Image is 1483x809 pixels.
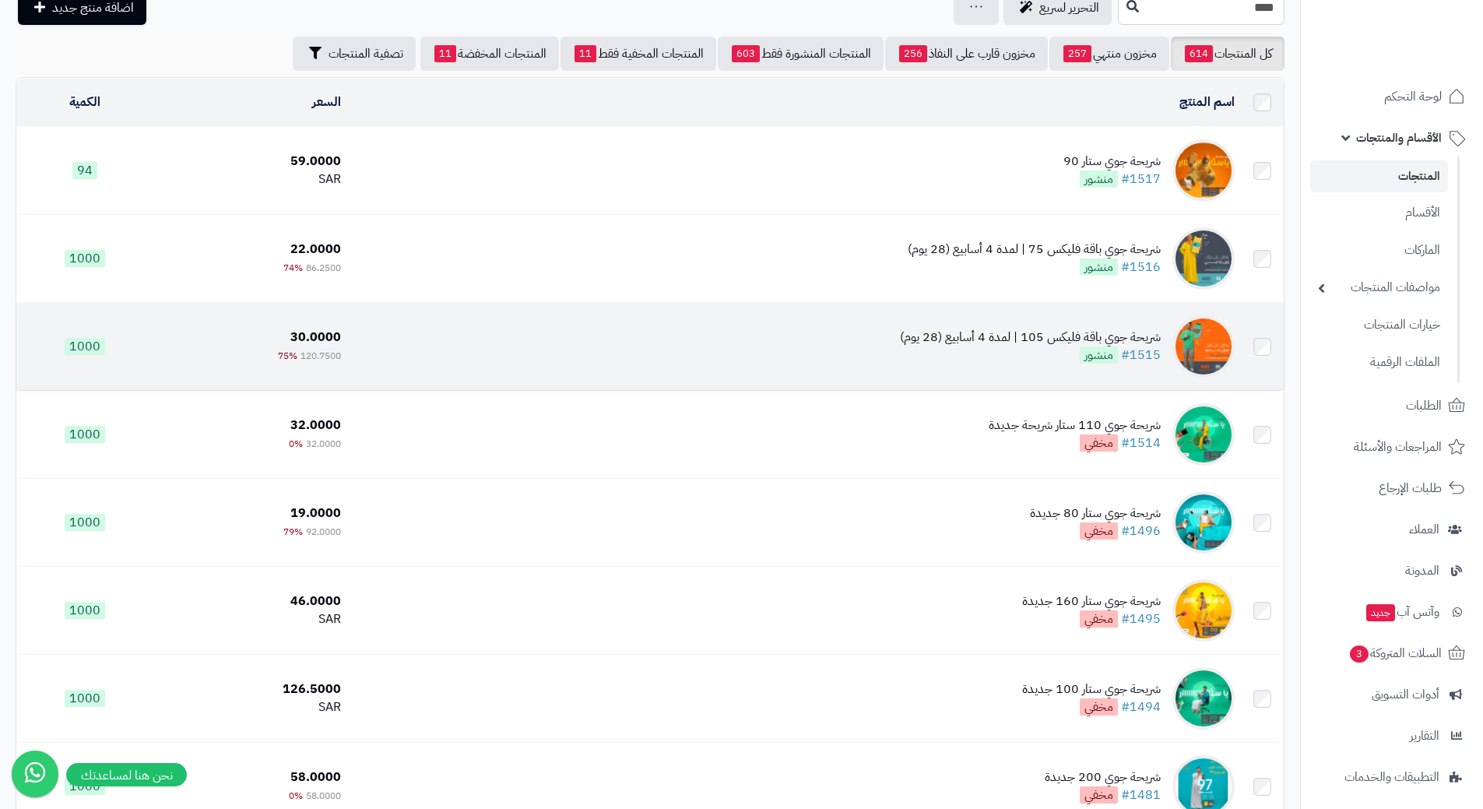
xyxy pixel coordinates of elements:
[159,681,341,698] div: 126.5000
[65,514,105,531] span: 1000
[1121,698,1161,716] a: #1494
[1356,127,1442,149] span: الأقسام والمنتجات
[1310,552,1474,589] a: المدونة
[1405,560,1439,582] span: المدونة
[1185,45,1213,62] span: 614
[1172,491,1235,554] img: شريحة جوي ستار 80 جديدة
[1121,522,1161,540] a: #1496
[1310,428,1474,466] a: المراجعات والأسئلة
[1030,505,1161,522] div: شريحة جوي ستار 80 جديدة
[1406,395,1442,417] span: الطلبات
[900,329,1161,346] div: شريحة جوي باقة فليكس 105 | لمدة 4 أسابيع (28 يوم)
[306,525,341,539] span: 92.0000
[1310,717,1474,754] a: التقارير
[1172,139,1235,202] img: شريحة جوي ستار 90
[1179,93,1235,111] a: اسم المنتج
[1121,346,1161,364] a: #1515
[1172,315,1235,378] img: شريحة جوي باقة فليكس 105 | لمدة 4 أسابيع (28 يوم)
[732,45,760,62] span: 603
[1372,684,1439,705] span: أدوات التسويق
[65,250,105,267] span: 1000
[290,328,341,346] span: 30.0000
[1080,259,1118,276] span: منشور
[1045,769,1161,786] div: شريحة جوي 200 جديدة
[283,261,303,275] span: 74%
[1080,434,1118,452] span: مخفي
[329,44,403,63] span: تصفية المنتجات
[899,45,927,62] span: 256
[1310,676,1474,713] a: أدوات التسويق
[1366,604,1395,621] span: جديد
[1310,346,1448,379] a: الملفات الرقمية
[1080,786,1118,804] span: مخفي
[289,789,303,803] span: 0%
[1377,44,1468,76] img: logo-2.png
[1310,196,1448,230] a: الأقسام
[1348,642,1442,664] span: السلات المتروكة
[65,338,105,355] span: 1000
[159,153,341,171] div: 59.0000
[575,45,596,62] span: 11
[1080,171,1118,188] span: منشور
[1080,698,1118,716] span: مخفي
[293,37,416,71] button: تصفية المنتجات
[300,349,341,363] span: 120.7500
[69,93,100,111] a: الكمية
[306,261,341,275] span: 86.2500
[1310,387,1474,424] a: الطلبات
[159,610,341,628] div: SAR
[1121,434,1161,452] a: #1514
[1022,593,1161,610] div: شريحة جوي ستار 160 جديدة
[434,45,456,62] span: 11
[1310,470,1474,507] a: طلبات الإرجاع
[1344,766,1439,788] span: التطبيقات والخدمات
[1049,37,1169,71] a: مخزون منتهي257
[283,525,303,539] span: 79%
[159,171,341,188] div: SAR
[1350,645,1369,663] span: 3
[290,240,341,259] span: 22.0000
[72,162,97,179] span: 94
[1409,519,1439,540] span: العملاء
[306,437,341,451] span: 32.0000
[989,417,1161,434] div: شريحة جوي 110 ستار شريحة جديدة
[290,416,341,434] span: 32.0000
[65,426,105,443] span: 1000
[1121,786,1161,804] a: #1481
[65,602,105,619] span: 1000
[885,37,1048,71] a: مخزون قارب على النفاذ256
[1172,227,1235,290] img: شريحة جوي باقة فليكس 75 | لمدة 4 أسابيع (28 يوم)
[1310,78,1474,115] a: لوحة التحكم
[1410,725,1439,747] span: التقارير
[1365,601,1439,623] span: وآتس آب
[1384,86,1442,107] span: لوحة التحكم
[1121,610,1161,628] a: #1495
[159,593,341,610] div: 46.0000
[1022,681,1161,698] div: شريحة جوي ستار 100 جديدة
[1172,579,1235,642] img: شريحة جوي ستار 160 جديدة
[1310,593,1474,631] a: وآتس آبجديد
[561,37,716,71] a: المنتجات المخفية فقط11
[1080,522,1118,540] span: مخفي
[1310,234,1448,267] a: الماركات
[1310,511,1474,548] a: العملاء
[908,241,1161,259] div: شريحة جوي باقة فليكس 75 | لمدة 4 أسابيع (28 يوم)
[1121,170,1161,188] a: #1517
[420,37,559,71] a: المنتجات المخفضة11
[1063,153,1161,171] div: شريحة جوي ستار 90
[1080,610,1118,628] span: مخفي
[159,698,341,716] div: SAR
[290,768,341,786] span: 58.0000
[718,37,884,71] a: المنتجات المنشورة فقط603
[1354,436,1442,458] span: المراجعات والأسئلة
[1063,45,1091,62] span: 257
[312,93,341,111] a: السعر
[65,690,105,707] span: 1000
[1310,635,1474,672] a: السلات المتروكة3
[306,789,341,803] span: 58.0000
[65,778,105,795] span: 1000
[1310,271,1448,304] a: مواصفات المنتجات
[278,349,297,363] span: 75%
[289,437,303,451] span: 0%
[1080,346,1118,364] span: منشور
